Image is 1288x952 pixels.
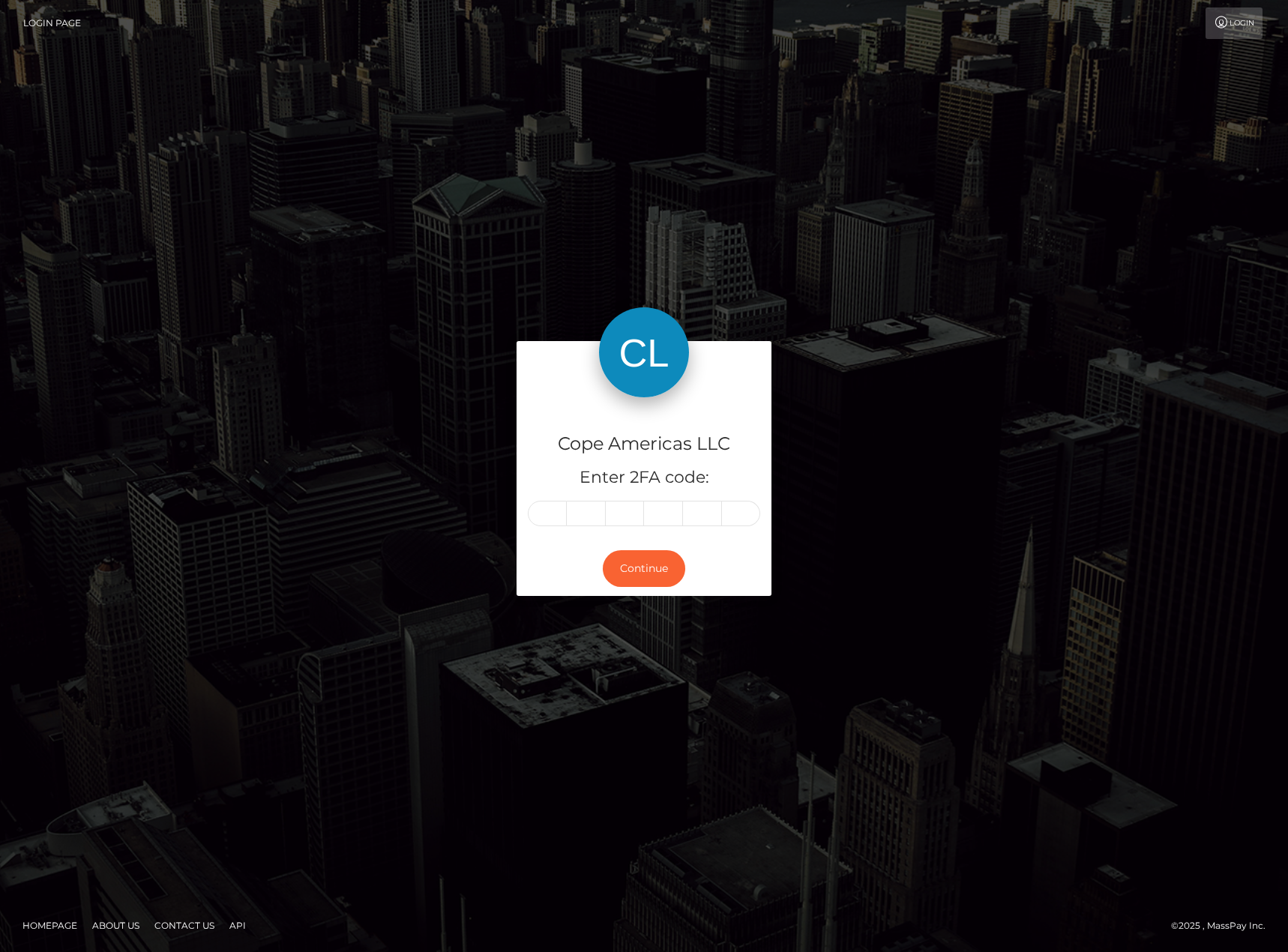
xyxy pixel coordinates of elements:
h5: Enter 2FA code: [528,466,760,489]
a: Login Page [23,7,81,39]
div: © 2025 , MassPay Inc. [1171,918,1277,934]
a: Login [1206,7,1263,39]
h4: Cope Americas LLC [528,431,760,457]
a: Contact Us [148,914,220,937]
button: Continue [603,550,685,587]
img: Cope Americas LLC [599,307,689,397]
a: API [223,914,252,937]
a: Homepage [16,914,83,937]
a: About Us [86,914,145,937]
